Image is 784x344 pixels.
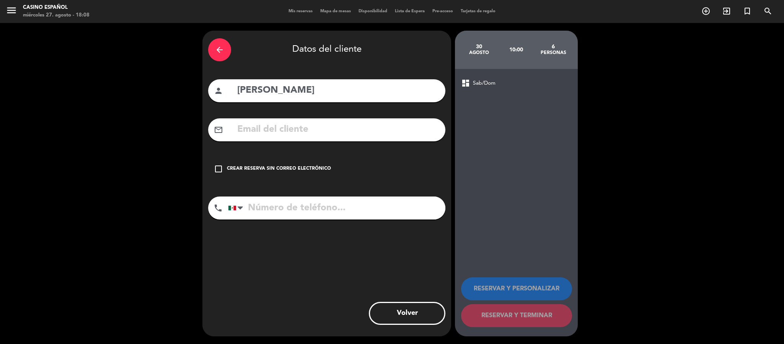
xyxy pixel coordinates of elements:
div: Mexico (México): +52 [228,197,246,219]
i: person [214,86,223,95]
span: Tarjetas de regalo [457,9,499,13]
input: Nombre del cliente [236,83,440,98]
input: Número de teléfono... [228,197,445,220]
i: mail_outline [214,125,223,134]
div: Datos del cliente [208,36,445,63]
button: menu [6,5,17,19]
div: personas [535,50,572,56]
span: Lista de Espera [391,9,429,13]
i: check_box_outline_blank [214,164,223,174]
div: agosto [461,50,498,56]
div: miércoles 27. agosto - 18:08 [23,11,90,19]
span: Sab/Dom [473,79,496,88]
i: turned_in_not [743,7,752,16]
span: Disponibilidad [355,9,391,13]
div: 6 [535,44,572,50]
div: 30 [461,44,498,50]
input: Email del cliente [236,122,440,138]
button: RESERVAR Y TERMINAR [461,304,572,327]
button: Volver [369,302,445,325]
i: exit_to_app [722,7,731,16]
button: RESERVAR Y PERSONALIZAR [461,277,572,300]
i: add_circle_outline [701,7,711,16]
i: menu [6,5,17,16]
div: 10:00 [498,36,535,63]
i: search [763,7,773,16]
span: Pre-acceso [429,9,457,13]
div: Casino Español [23,4,90,11]
span: dashboard [461,79,470,88]
i: phone [214,203,223,213]
i: arrow_back [215,45,224,54]
div: Crear reserva sin correo electrónico [227,165,331,173]
span: Mapa de mesas [316,9,355,13]
span: Mis reservas [285,9,316,13]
